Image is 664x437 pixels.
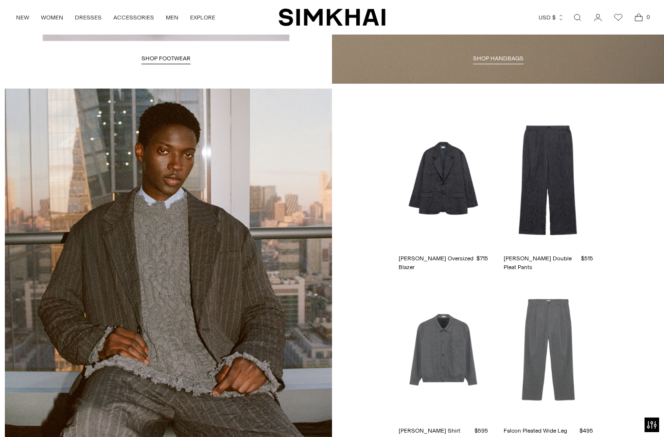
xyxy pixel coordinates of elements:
[113,7,154,28] a: ACCESSORIES
[141,55,191,65] a: SHOP FOOTWEAR
[588,8,608,27] a: Go to the account page
[504,254,581,272] a: [PERSON_NAME] Double Pleat Pants
[473,55,524,65] a: Shop HANDBAGS
[279,8,385,27] a: SIMKHAI
[644,13,652,21] span: 0
[473,55,524,62] span: Shop HANDBAGS
[41,7,63,28] a: WOMEN
[141,55,191,62] span: SHOP FOOTWEAR
[166,7,178,28] a: MEN
[539,7,564,28] button: USD $
[568,8,587,27] a: Open search modal
[399,254,476,272] a: [PERSON_NAME] Oversized Blazer
[75,7,102,28] a: DRESSES
[609,8,628,27] a: Wishlist
[16,7,29,28] a: NEW
[190,7,215,28] a: EXPLORE
[629,8,648,27] a: Open cart modal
